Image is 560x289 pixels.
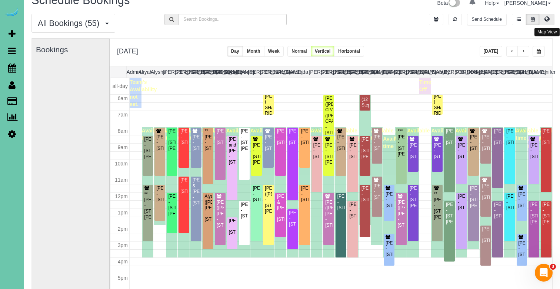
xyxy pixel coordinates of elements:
span: Available time [287,128,309,141]
div: [PERSON_NAME] - [STREET_ADDRESS] [373,134,381,151]
span: 10am [115,161,128,167]
span: 2pm [118,226,128,232]
span: Available time [190,128,213,141]
span: Time Off [419,79,431,92]
th: Alysha [151,66,163,78]
div: [PERSON_NAME] - [STREET_ADDRESS] [156,134,164,151]
div: [PERSON_NAME] - [STREET_ADDRESS][PERSON_NAME] [240,128,248,151]
button: Month [243,46,264,57]
th: Jada [297,66,309,78]
div: [PERSON_NAME] ([PERSON_NAME] CPA) ([PERSON_NAME] CPA) - [STREET_ADDRESS] [325,96,333,136]
div: [PERSON_NAME] - [STREET_ADDRESS] [313,142,321,160]
span: Available time [154,128,176,141]
span: Available time [274,128,297,141]
div: [PERSON_NAME] - [STREET_ADDRESS] [518,191,526,208]
th: [PERSON_NAME] [248,66,260,78]
div: [PERSON_NAME] - [STREET_ADDRESS] [385,191,393,208]
span: Available time [347,136,369,149]
div: [PERSON_NAME] - [STREET_ADDRESS] [277,128,284,145]
div: [PERSON_NAME] - [STREET_ADDRESS] [349,142,357,160]
div: [PERSON_NAME] - [STREET_ADDRESS] [156,185,164,203]
button: [DATE] [480,46,503,57]
div: [PERSON_NAME] - [STREET_ADDRESS][PERSON_NAME] [144,137,152,160]
th: Siara [516,66,528,78]
img: Automaid Logo [4,7,19,18]
div: [PERSON_NAME] ([PERSON_NAME]) [PERSON_NAME] - [STREET_ADDRESS] [397,200,405,228]
div: [PERSON_NAME] - [STREET_ADDRESS] [180,128,188,145]
span: 3pm [118,242,128,248]
span: Available time [491,128,514,141]
th: Aliyah [139,66,151,78]
span: Available time [166,128,189,141]
th: [PERSON_NAME] [333,66,345,78]
span: Available time [467,128,490,141]
div: [PERSON_NAME] - [STREET_ADDRESS] [253,185,260,203]
th: Gretel [284,66,297,78]
th: [PERSON_NAME] [381,66,394,78]
th: [PERSON_NAME] [454,66,467,78]
div: [PERSON_NAME] - [STREET_ADDRESS] [482,134,490,151]
div: [PERSON_NAME] & [PERSON_NAME] - [STREET_ADDRESS] [277,194,284,222]
th: [PERSON_NAME] [187,66,199,78]
span: 5pm [118,275,128,281]
th: Esme [272,66,284,78]
div: [PERSON_NAME] - [STREET_ADDRESS] [229,218,236,235]
button: Horizontal [334,46,364,57]
th: Talia [527,66,540,78]
span: Available time [226,128,249,141]
span: Available time [335,128,357,141]
span: Available time [250,128,273,141]
th: [PERSON_NAME] [211,66,224,78]
span: Available time [504,128,526,141]
div: [PERSON_NAME] - [STREET_ADDRESS] [337,134,345,151]
span: Available time [371,128,394,141]
span: 7am [118,112,128,118]
th: Yenifer [540,66,552,78]
span: 1pm [118,210,128,216]
div: Map View [534,28,560,36]
th: [PERSON_NAME] [406,66,418,78]
div: [PERSON_NAME] - [STREET_ADDRESS] [385,240,393,257]
div: [PERSON_NAME] - [STREET_ADDRESS] [446,128,453,145]
th: [PERSON_NAME] [357,66,370,78]
th: [PERSON_NAME] [309,66,321,78]
th: [PERSON_NAME] [491,66,503,78]
th: [PERSON_NAME] [260,66,272,78]
span: All Bookings (55) [38,19,103,28]
div: [PERSON_NAME] - [STREET_ADDRESS] [542,128,550,145]
div: **[PERSON_NAME] - [STREET_ADDRESS] [204,128,212,151]
div: [PERSON_NAME] - [STREET_ADDRESS] [458,142,466,160]
button: Week [264,46,284,57]
div: [PERSON_NAME] - [STREET_ADDRESS] [240,202,248,219]
div: [PERSON_NAME] - [STREET_ADDRESS][PERSON_NAME] [325,142,333,165]
div: [PERSON_NAME] - [STREET_ADDRESS] [216,128,224,145]
th: [PERSON_NAME] [321,66,333,78]
div: [PERSON_NAME] - [STREET_ADDRESS] [264,134,272,151]
span: Available time [480,128,502,141]
div: [PERSON_NAME] and [PERSON_NAME] - [STREET_ADDRESS] [229,137,236,165]
div: [PERSON_NAME] - [STREET_ADDRESS] [192,134,200,151]
div: [PERSON_NAME] - [STREET_ADDRESS] [530,142,538,160]
th: [PERSON_NAME] [345,66,357,78]
div: **[PERSON_NAME] - [STREET_ADDRESS][PERSON_NAME] [433,191,441,220]
div: [PERSON_NAME] - [STREET_ADDRESS] [494,128,501,145]
div: **[PERSON_NAME] - [STREET_ADDRESS][PERSON_NAME] [144,191,152,220]
div: Alyssa ([PERSON_NAME]) [PERSON_NAME] - [STREET_ADDRESS] [204,194,212,222]
div: [PERSON_NAME] - [STREET_ADDRESS] [470,134,477,151]
span: 4pm [118,259,128,265]
iframe: Intercom live chat [535,264,553,282]
span: Available time [178,128,200,141]
div: [PERSON_NAME] - [STREET_ADDRESS] [482,226,490,243]
div: [PERSON_NAME] - [STREET_ADDRESS] [409,142,417,160]
div: [PERSON_NAME] - [STREET_ADDRESS] [301,185,309,203]
th: [PERSON_NAME] [163,66,175,78]
span: Available time [311,128,333,141]
span: Available time [383,136,406,149]
div: [PERSON_NAME] - [STREET_ADDRESS] [494,202,501,219]
th: [PERSON_NAME] [443,66,455,78]
span: 3 [550,264,556,270]
div: [PERSON_NAME] - [STREET_ADDRESS][PERSON_NAME] [361,137,369,160]
div: [PERSON_NAME] - [STREET_ADDRESS][PERSON_NAME] [253,142,260,165]
h2: [DATE] [117,46,138,55]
